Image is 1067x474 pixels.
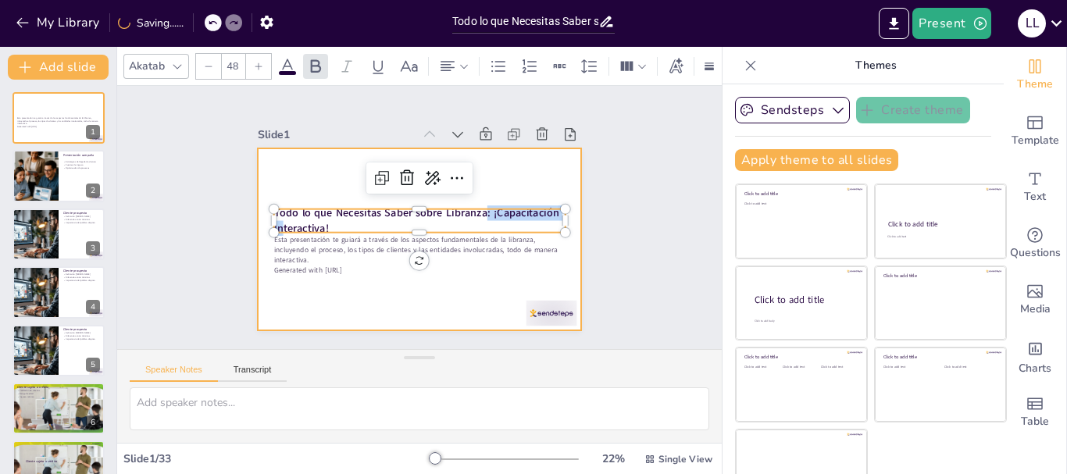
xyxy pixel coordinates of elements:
div: Add text boxes [1004,159,1066,216]
div: 3 [86,241,100,255]
div: Click to add text [821,365,856,369]
p: Fuentes de ingreso [63,163,100,166]
p: Definición [PERSON_NAME] [63,215,100,218]
button: Export to PowerPoint [879,8,909,39]
div: 4 [86,300,100,314]
div: Column Count [616,54,651,79]
p: Definición [PERSON_NAME] [63,273,100,276]
p: Definición [PERSON_NAME] [63,331,100,334]
div: 2 [86,184,100,198]
span: Single View [658,453,712,465]
div: Change the overall theme [1004,47,1066,103]
button: Sendsteps [735,97,850,123]
div: Click to add title [883,354,995,360]
p: Themes [763,47,988,84]
span: Charts [1019,360,1051,377]
div: Add images, graphics, shapes or video [1004,272,1066,328]
button: Apply theme to all slides [735,149,898,171]
strong: Todo lo que Necesitas Saber sobre Libranza: ¡Capacitación Interactiva! [273,176,558,249]
div: Add charts and graphs [1004,328,1066,384]
p: Estrategias de llegada de clientes [63,160,100,163]
p: Cliente prospecto [63,327,100,332]
div: Add a table [1004,384,1066,440]
button: Present [912,8,990,39]
p: Cliente prospecto [63,269,100,273]
p: Diferencias entre términos [63,218,100,221]
input: Insert title [452,10,598,33]
div: 2 [12,150,105,201]
p: Diferencias entre términos [63,276,100,280]
p: Esta presentación te guiará a través de los aspectos fundamentales de la libranza, incluyendo el ... [267,204,558,294]
p: Diferencias entre términos [63,334,100,337]
div: Slide 1 / 33 [123,451,429,466]
div: 22 % [594,451,632,466]
div: Click to add text [783,365,818,369]
button: L L [1018,8,1046,39]
button: Speaker Notes [130,365,218,382]
div: 5 [12,325,105,376]
span: Template [1012,132,1059,149]
p: Cliente sujeto a crédito [26,460,96,465]
span: Text [1024,188,1046,205]
span: Table [1021,413,1049,430]
div: Click to add text [883,365,933,369]
div: Border settings [701,54,718,79]
span: Questions [1010,244,1061,262]
div: Text effects [664,54,687,79]
div: Akatab [126,55,168,77]
p: Rango de edad [17,392,100,395]
div: Click to add text [744,202,856,206]
button: Create theme [856,97,970,123]
div: 6 [86,415,100,429]
div: Click to add text [887,235,991,239]
div: 6 [12,383,105,434]
div: 4 [12,266,105,318]
p: Cliente sujeto a crédito [17,385,100,390]
p: Validación de criterios [17,390,100,393]
div: Click to add text [944,365,994,369]
span: Theme [1017,76,1053,93]
div: Saving...... [118,16,184,30]
span: Media [1020,301,1051,318]
div: Click to add body [755,319,853,323]
div: Click to add title [744,354,856,360]
div: 3 [12,208,105,260]
button: My Library [12,10,106,35]
p: Esta presentación te guiará a través de los aspectos fundamentales de la libranza, incluyendo el ... [17,117,100,126]
button: Transcript [218,365,287,382]
div: Add ready made slides [1004,103,1066,159]
div: Click to add title [888,219,992,229]
div: 1 [12,92,105,144]
p: Cliente prospecto [63,211,100,216]
button: Add slide [8,55,109,80]
p: Importancia del público objetivo [63,279,100,282]
div: 5 [86,358,100,372]
div: Click to add title [883,273,995,279]
div: Get real-time input from your audience [1004,216,1066,272]
div: L L [1018,9,1046,37]
p: Presentación campaña [63,153,100,158]
p: Importancia del público objetivo [63,337,100,340]
p: Generated with [URL] [17,126,100,129]
p: Optimización de procesos [63,166,100,169]
div: Click to add text [744,365,780,369]
div: 1 [86,125,100,139]
p: Generated with [URL] [265,233,551,304]
p: Importancia del público objetivo [63,221,100,224]
div: Click to add title [755,293,855,306]
p: Ingreso mínimo [17,395,100,398]
div: Click to add title [744,191,856,197]
div: Slide 1 [277,95,432,142]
